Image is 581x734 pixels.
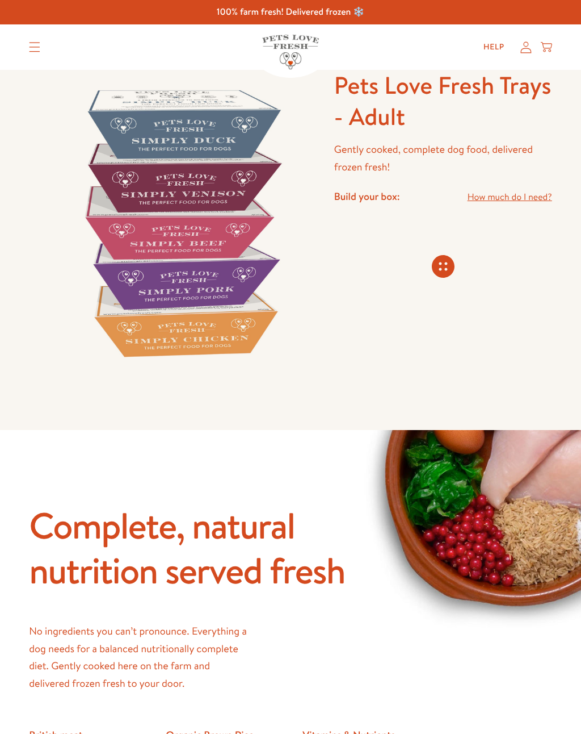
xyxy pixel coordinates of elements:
h4: Build your box: [334,190,400,203]
img: Pets Love Fresh Trays - Adult [29,70,334,376]
svg: Connecting store [432,255,454,278]
a: Help [474,36,513,59]
h2: Complete, natural nutrition served fresh [29,503,377,593]
img: Pets Love Fresh [262,35,319,69]
h1: Pets Love Fresh Trays - Adult [334,70,552,132]
a: How much do I need? [468,190,552,205]
p: Gently cooked, complete dog food, delivered frozen fresh! [334,141,552,176]
p: No ingredients you can’t pronounce. Everything a dog needs for a balanced nutritionally complete ... [29,623,247,692]
summary: Translation missing: en.sections.header.menu [20,33,49,61]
